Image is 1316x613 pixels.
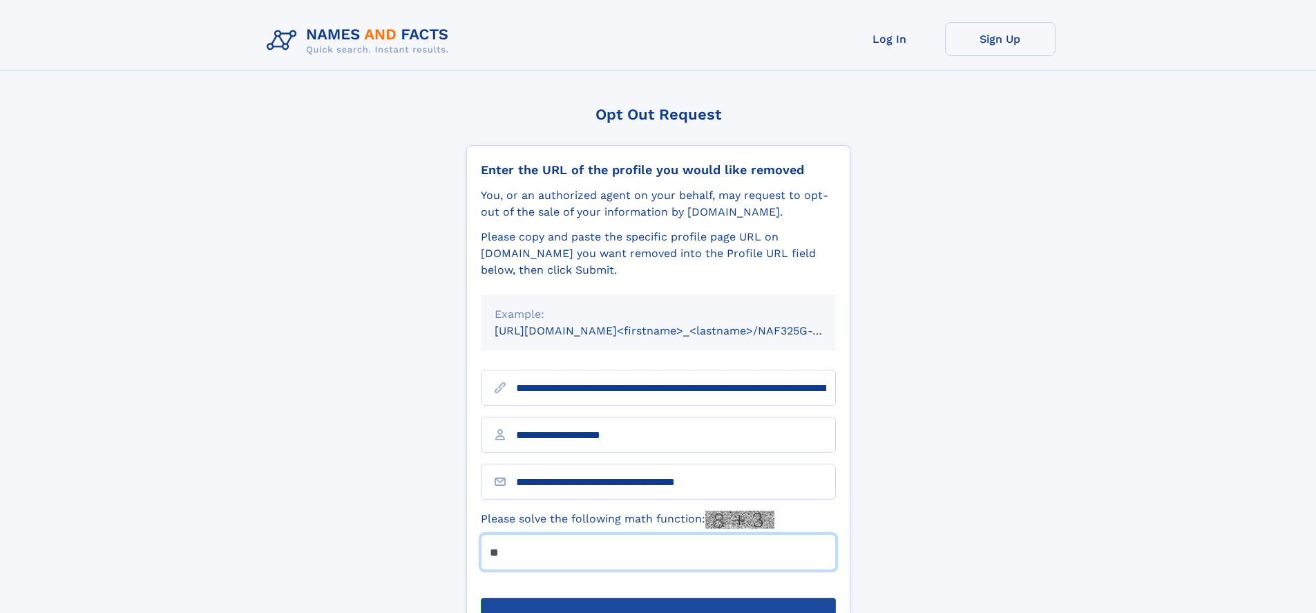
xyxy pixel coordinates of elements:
[481,229,836,279] div: Please copy and paste the specific profile page URL on [DOMAIN_NAME] you want removed into the Pr...
[466,106,850,123] div: Opt Out Request
[261,22,460,59] img: Logo Names and Facts
[495,324,862,337] small: [URL][DOMAIN_NAME]<firstname>_<lastname>/NAF325G-xxxxxxxx
[945,22,1056,56] a: Sign Up
[481,162,836,178] div: Enter the URL of the profile you would like removed
[481,187,836,220] div: You, or an authorized agent on your behalf, may request to opt-out of the sale of your informatio...
[481,511,774,529] label: Please solve the following math function:
[835,22,945,56] a: Log In
[495,306,822,323] div: Example:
